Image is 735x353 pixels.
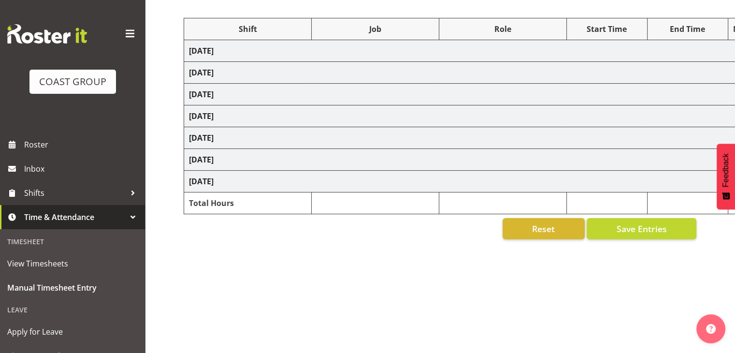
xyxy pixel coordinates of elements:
[652,23,723,35] div: End Time
[2,300,143,320] div: Leave
[572,23,642,35] div: Start Time
[2,251,143,276] a: View Timesheets
[503,218,585,239] button: Reset
[7,256,138,271] span: View Timesheets
[24,210,126,224] span: Time & Attendance
[721,153,730,187] span: Feedback
[616,222,666,235] span: Save Entries
[7,24,87,44] img: Rosterit website logo
[24,137,140,152] span: Roster
[444,23,562,35] div: Role
[184,192,312,214] td: Total Hours
[7,324,138,339] span: Apply for Leave
[587,218,696,239] button: Save Entries
[2,320,143,344] a: Apply for Leave
[2,276,143,300] a: Manual Timesheet Entry
[706,324,716,334] img: help-xxl-2.png
[2,232,143,251] div: Timesheet
[7,280,138,295] span: Manual Timesheet Entry
[317,23,434,35] div: Job
[24,186,126,200] span: Shifts
[39,74,106,89] div: COAST GROUP
[717,144,735,209] button: Feedback - Show survey
[532,222,555,235] span: Reset
[189,23,306,35] div: Shift
[24,162,140,176] span: Inbox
